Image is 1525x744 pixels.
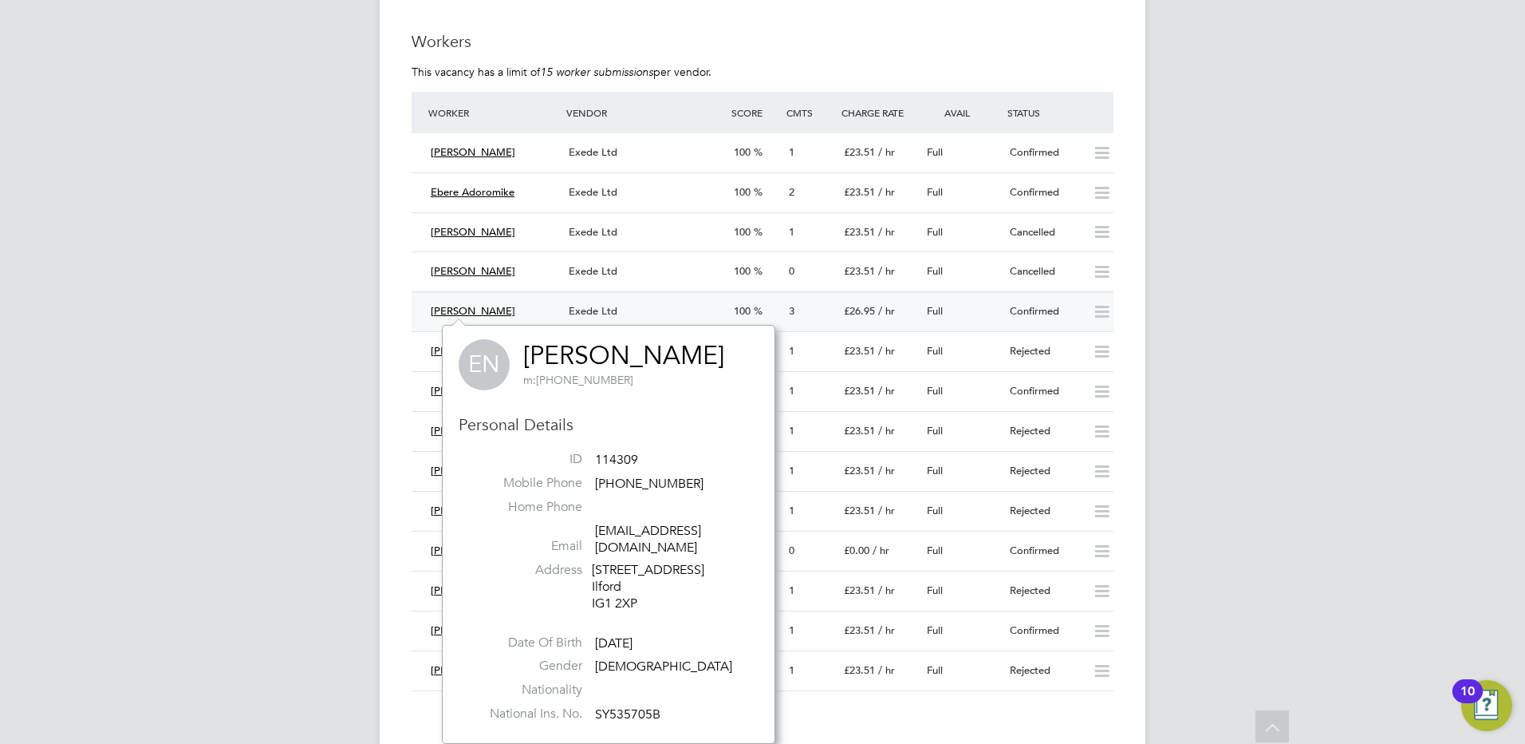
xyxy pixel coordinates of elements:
div: Vendor [562,98,727,127]
div: Confirmed [1003,538,1086,564]
label: Email [471,538,582,555]
span: EN [459,339,510,390]
div: Rejected [1003,338,1086,365]
div: Confirmed [1003,180,1086,206]
span: [PERSON_NAME] [431,264,515,278]
div: 10 [1460,691,1475,712]
span: 1 [789,584,794,597]
div: Confirmed [1003,618,1086,644]
span: Exede Ltd [569,145,617,159]
span: £23.51 [844,424,875,437]
span: Exede Ltd [569,304,617,318]
span: £23.51 [844,623,875,637]
span: [PERSON_NAME] [431,304,515,318]
div: Confirmed [1003,140,1086,166]
span: 1 [789,504,794,517]
span: / hr [878,225,895,239]
span: / hr [878,424,895,437]
span: Full [927,185,943,199]
div: Cmts [782,98,837,127]
span: £0.00 [844,544,869,557]
span: Exede Ltd [569,264,617,278]
span: Full [927,544,943,557]
span: / hr [873,544,889,557]
div: Cancelled [1003,220,1086,246]
span: £23.51 [844,185,875,199]
span: Full [927,464,943,477]
span: 1 [789,225,794,239]
div: [STREET_ADDRESS] Ilford IG1 2XP [592,562,743,611]
div: Rejected [1003,418,1086,445]
span: Full [927,145,943,159]
span: [PERSON_NAME] [431,225,515,239]
span: Full [927,424,943,437]
span: [PERSON_NAME] Johora [431,384,551,398]
span: Full [927,264,943,278]
span: [PERSON_NAME] [431,424,515,437]
div: Rejected [1003,498,1086,524]
span: / hr [878,384,895,398]
span: Full [927,504,943,517]
span: Full [927,623,943,637]
span: 0 [789,264,794,278]
span: £26.95 [844,304,875,318]
span: / hr [878,145,895,159]
div: Rejected [1003,458,1086,485]
span: Full [927,663,943,677]
span: [PERSON_NAME] Mus… [431,584,549,597]
h3: Workers [412,31,1113,52]
div: Cancelled [1003,259,1086,285]
span: 3 [789,304,794,318]
label: Date Of Birth [471,635,582,651]
span: SY535705B [595,706,660,722]
span: 100 [734,185,751,199]
span: 100 [734,225,751,239]
span: m: [523,373,536,387]
div: Status [1003,98,1113,127]
span: [DATE] [595,635,632,651]
span: [PERSON_NAME] [431,504,515,517]
span: [PERSON_NAME] [431,623,515,637]
span: 100 [734,145,751,159]
span: Full [927,344,943,358]
span: 1 [789,344,794,358]
span: / hr [878,344,895,358]
span: 0 [789,544,794,557]
div: Avail [920,98,1003,127]
span: Full [927,225,943,239]
span: 1 [789,663,794,677]
span: Exede Ltd [569,185,617,199]
div: Rejected [1003,658,1086,684]
span: Full [927,584,943,597]
span: [PHONE_NUMBER] [595,476,703,492]
div: Worker [424,98,562,127]
span: [PERSON_NAME] [431,663,515,677]
span: £23.51 [844,464,875,477]
span: Exede Ltd [569,225,617,239]
span: / hr [878,504,895,517]
span: 100 [734,304,751,318]
span: £23.51 [844,504,875,517]
div: Confirmed [1003,378,1086,405]
span: 1 [789,384,794,398]
em: 15 worker submissions [540,65,653,79]
span: / hr [878,623,895,637]
label: Address [471,562,582,579]
label: Mobile Phone [471,475,582,492]
span: / hr [878,185,895,199]
span: [PERSON_NAME] [431,145,515,159]
span: 100 [734,264,751,278]
span: 1 [789,623,794,637]
span: £23.51 [844,663,875,677]
div: Charge Rate [837,98,920,127]
span: £23.51 [844,584,875,597]
div: Confirmed [1003,299,1086,325]
span: £23.51 [844,384,875,398]
span: Ebere Adoromike [431,185,514,199]
span: / hr [878,264,895,278]
span: / hr [878,663,895,677]
span: [PERSON_NAME] [431,344,515,358]
span: / hr [878,464,895,477]
span: 1 [789,424,794,437]
span: Full [927,304,943,318]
